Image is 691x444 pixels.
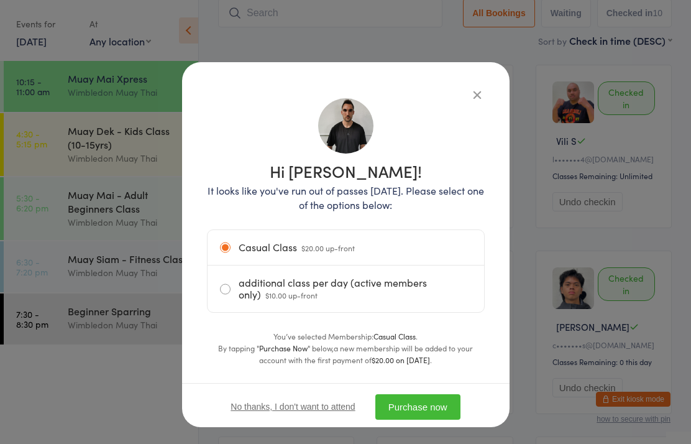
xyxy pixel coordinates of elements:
button: No thanks, I don't want to attend [231,402,355,412]
button: Purchase now [375,394,460,420]
strong: Casual Class [373,331,416,341]
div: By tapping " " below, [207,342,485,366]
p: It looks like you've run out of passes [DATE]. Please select one of the options below: [207,183,485,212]
span: a new membership will be added to your account with the first payment of . [259,343,473,365]
span: $10.00 up-front [265,290,318,300]
div: You’ve selected Membership: . [207,330,485,342]
label: additional class per day (active members only) [220,266,472,312]
strong: $20.00 on [DATE] [372,354,430,365]
span: $20.00 up-front [301,243,355,253]
h1: Hi [PERSON_NAME]! [207,163,485,179]
strong: Purchase Now [259,343,308,353]
img: image1699507981.png [317,97,375,155]
label: Casual Class [220,230,472,265]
